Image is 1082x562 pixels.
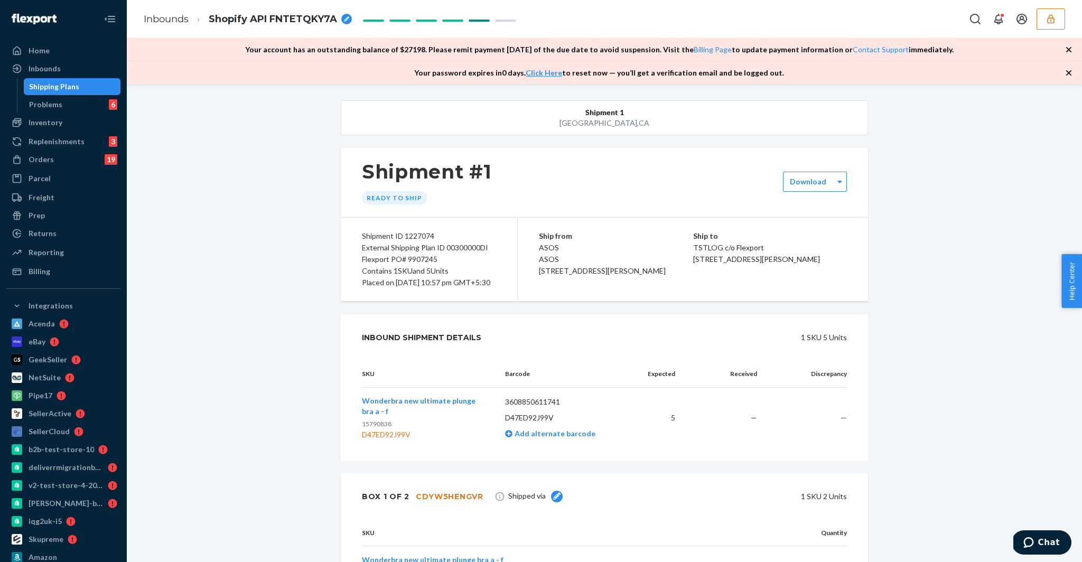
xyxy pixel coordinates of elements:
[29,534,63,545] div: Skupreme
[505,397,623,407] p: 3608850611741
[29,462,104,473] div: deliverrmigrationbasictest
[6,531,120,548] a: Skupreme
[29,480,104,491] div: v2-test-store-4-2025
[29,45,50,56] div: Home
[6,405,120,422] a: SellerActive
[29,426,70,437] div: SellerCloud
[362,191,427,204] div: Ready to ship
[29,390,52,401] div: Pipe17
[853,45,909,54] a: Contact Support
[362,429,488,440] div: D47ED92J99V
[414,68,784,78] p: Your password expires in 0 days . to reset now — you’ll get a verification email and be logged out.
[109,136,117,147] div: 3
[362,396,475,416] span: Wonderbra new ultimate plunge bra a - f
[362,520,757,546] th: SKU
[362,230,496,242] div: Shipment ID 1227074
[29,266,50,277] div: Billing
[209,13,337,26] span: Shopify API FNTETQKY7A
[1013,530,1071,557] iframe: Opens a widget where you can chat to one of our agents
[6,513,120,530] a: iqg2uk-i5
[579,486,847,507] div: 1 SKU 2 Units
[631,361,684,388] th: Expected
[29,210,45,221] div: Prep
[6,207,120,224] a: Prep
[6,60,120,77] a: Inbounds
[526,68,562,77] a: Click Here
[362,242,496,254] div: External Shipping Plan ID 00300000DI
[29,228,57,239] div: Returns
[29,516,62,527] div: iqg2uk-i5
[988,8,1009,30] button: Open notifications
[29,99,62,110] div: Problems
[965,8,986,30] button: Open Search Box
[6,225,120,242] a: Returns
[6,369,120,386] a: NetSuite
[29,63,61,74] div: Inbounds
[6,441,120,458] a: b2b-test-store-10
[631,388,684,448] td: 5
[29,498,104,509] div: [PERSON_NAME]-b2b-test-store-2
[24,96,121,113] a: Problems6
[362,361,497,388] th: SKU
[6,42,120,59] a: Home
[99,8,120,30] button: Close Navigation
[694,45,732,54] a: Billing Page
[6,170,120,187] a: Parcel
[6,333,120,350] a: eBay
[585,107,624,118] span: Shipment 1
[790,176,826,187] label: Download
[6,297,120,314] button: Integrations
[29,136,85,147] div: Replenishments
[29,336,45,347] div: eBay
[6,244,120,261] a: Reporting
[362,265,496,277] div: Contains 1 SKU and 5 Units
[6,495,120,512] a: [PERSON_NAME]-b2b-test-store-2
[766,361,847,388] th: Discrepancy
[29,192,54,203] div: Freight
[512,429,595,438] span: Add alternate barcode
[751,413,757,422] span: —
[6,315,120,332] a: Acenda
[29,247,64,258] div: Reporting
[29,154,54,165] div: Orders
[362,396,488,417] button: Wonderbra new ultimate plunge bra a - f
[29,81,79,92] div: Shipping Plans
[6,189,120,206] a: Freight
[693,242,847,254] p: TSTLOG c/o Flexport
[109,99,117,110] div: 6
[497,361,631,388] th: Barcode
[684,361,765,388] th: Received
[105,154,117,165] div: 19
[29,117,62,128] div: Inventory
[505,413,623,423] p: D47ED92J99V
[6,387,120,404] a: Pipe17
[29,354,67,365] div: GeekSeller
[757,520,847,546] th: Quantity
[341,100,868,135] button: Shipment 1[GEOGRAPHIC_DATA],CA
[12,14,57,24] img: Flexport logo
[505,327,847,348] div: 1 SKU 5 Units
[6,263,120,280] a: Billing
[362,486,483,507] div: Box 1 of 2
[24,78,121,95] a: Shipping Plans
[144,13,189,25] a: Inbounds
[539,230,693,242] p: Ship from
[362,277,496,288] div: Placed on [DATE] 10:57 pm GMT+5:30
[362,161,492,183] h1: Shipment #1
[6,151,120,168] a: Orders19
[693,230,847,242] p: Ship to
[29,173,51,184] div: Parcel
[416,491,483,502] div: CDYW5HENGVR
[1061,254,1082,308] button: Help Center
[29,372,61,383] div: NetSuite
[135,4,360,35] ol: breadcrumbs
[539,243,666,275] span: ASOS ASOS [STREET_ADDRESS][PERSON_NAME]
[6,351,120,368] a: GeekSeller
[29,319,55,329] div: Acenda
[29,301,73,311] div: Integrations
[362,327,481,348] div: Inbound Shipment Details
[1011,8,1032,30] button: Open account menu
[29,444,94,455] div: b2b-test-store-10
